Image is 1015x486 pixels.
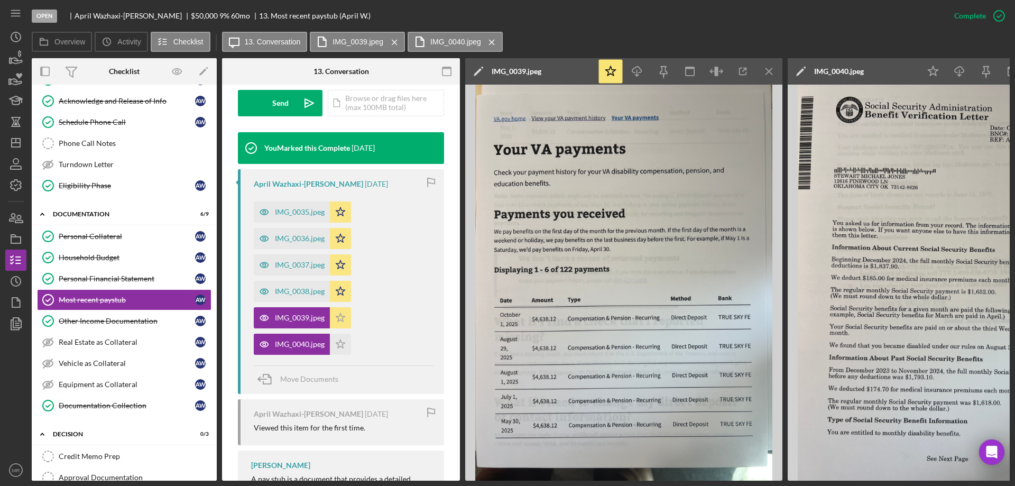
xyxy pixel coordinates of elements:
[37,90,211,112] a: Acknowledge and Release of InfoAW
[117,38,141,46] label: Activity
[37,247,211,268] a: Household BudgetAW
[251,461,310,470] div: [PERSON_NAME]
[280,374,338,383] span: Move Documents
[37,374,211,395] a: Equipment as CollateralAW
[238,90,322,116] button: Send
[254,254,351,276] button: IMG_0037.jpeg
[195,379,206,390] div: A W
[53,431,182,437] div: Decision
[37,226,211,247] a: Personal CollateralAW
[195,316,206,326] div: A W
[275,287,325,296] div: IMG_0038.jpeg
[59,232,195,241] div: Personal Collateral
[173,38,204,46] label: Checklist
[37,446,211,467] a: Credit Memo Prep
[333,38,383,46] label: IMG_0039.jpeg
[275,208,325,216] div: IMG_0035.jpeg
[59,338,195,346] div: Real Estate as Collateral
[195,400,206,411] div: A W
[254,334,351,355] button: IMG_0040.jpeg
[231,12,250,20] div: 60 mo
[37,332,211,353] a: Real Estate as CollateralAW
[37,112,211,133] a: Schedule Phone CallAW
[59,452,211,461] div: Credit Memo Prep
[275,261,325,269] div: IMG_0037.jpeg
[954,5,986,26] div: Complete
[32,32,92,52] button: Overview
[944,5,1010,26] button: Complete
[222,32,308,52] button: 13. Conversation
[37,310,211,332] a: Other Income DocumentationAW
[191,11,218,20] span: $50,000
[37,353,211,374] a: Vehicle as CollateralAW
[254,307,351,328] button: IMG_0039.jpeg
[59,296,195,304] div: Most recent paystub
[254,424,365,432] div: Viewed this item for the first time.
[195,358,206,369] div: A W
[245,38,301,46] label: 13. Conversation
[59,473,211,482] div: Approval Documentation
[59,401,195,410] div: Documentation Collection
[365,180,388,188] time: 2025-10-06 19:16
[37,395,211,416] a: Documentation CollectionAW
[59,380,195,389] div: Equipment as Collateral
[275,340,325,349] div: IMG_0040.jpeg
[59,253,195,262] div: Household Budget
[53,211,182,217] div: Documentation
[109,67,140,76] div: Checklist
[59,181,195,190] div: Eligibility Phase
[59,317,195,325] div: Other Income Documentation
[32,10,57,23] div: Open
[195,96,206,106] div: A W
[259,12,371,20] div: 13. Most recent paystub (April W.)
[59,160,211,169] div: Turndown Letter
[75,12,191,20] div: April Wazhaxi-[PERSON_NAME]
[254,180,363,188] div: April Wazhaxi-[PERSON_NAME]
[195,231,206,242] div: A W
[352,144,375,152] time: 2025-10-06 19:52
[492,67,541,76] div: IMG_0039.jpeg
[465,85,782,481] img: Preview
[37,289,211,310] a: Most recent paystubAW
[37,133,211,154] a: Phone Call Notes
[275,314,325,322] div: IMG_0039.jpeg
[365,410,388,418] time: 2025-10-06 16:58
[59,118,195,126] div: Schedule Phone Call
[310,32,405,52] button: IMG_0039.jpeg
[272,90,289,116] div: Send
[254,366,349,392] button: Move Documents
[59,139,211,148] div: Phone Call Notes
[59,274,195,283] div: Personal Financial Statement
[59,359,195,368] div: Vehicle as Collateral
[195,180,206,191] div: A W
[275,234,325,243] div: IMG_0036.jpeg
[95,32,147,52] button: Activity
[979,439,1004,465] div: Open Intercom Messenger
[5,460,26,481] button: MR
[37,268,211,289] a: Personal Financial StatementAW
[195,337,206,347] div: A W
[408,32,503,52] button: IMG_0040.jpeg
[254,281,351,302] button: IMG_0038.jpeg
[195,252,206,263] div: A W
[59,97,195,105] div: Acknowledge and Release of Info
[254,228,351,249] button: IMG_0036.jpeg
[264,144,350,152] div: You Marked this Complete
[195,117,206,127] div: A W
[12,467,20,473] text: MR
[254,410,363,418] div: April Wazhaxi-[PERSON_NAME]
[54,38,85,46] label: Overview
[190,431,209,437] div: 0 / 3
[313,67,369,76] div: 13. Conversation
[430,38,481,46] label: IMG_0040.jpeg
[254,201,351,223] button: IMG_0035.jpeg
[37,154,211,175] a: Turndown Letter
[37,175,211,196] a: Eligibility PhaseAW
[151,32,210,52] button: Checklist
[190,211,209,217] div: 6 / 9
[195,273,206,284] div: A W
[814,67,864,76] div: IMG_0040.jpeg
[195,295,206,305] div: A W
[219,12,229,20] div: 9 %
